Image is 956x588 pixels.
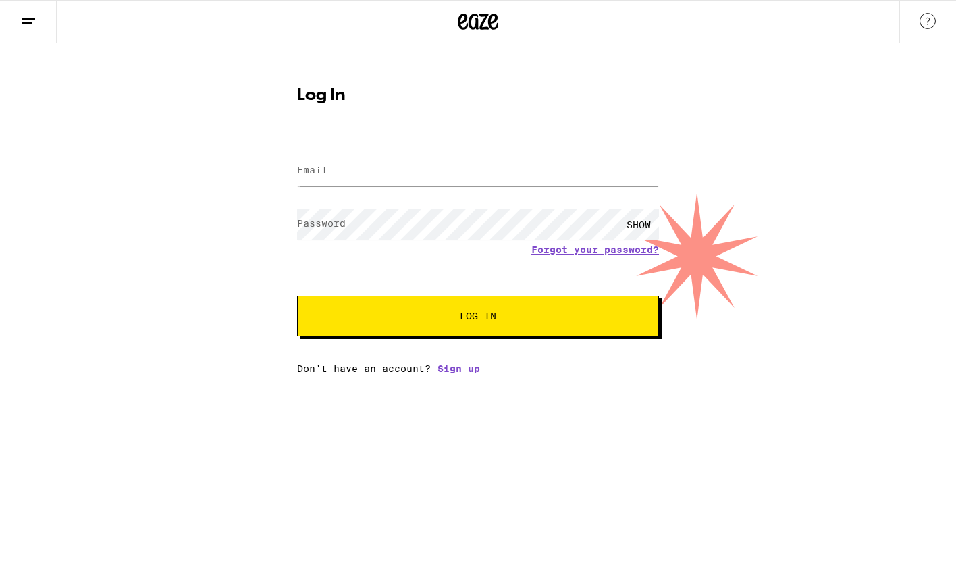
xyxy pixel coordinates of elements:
[460,311,496,321] span: Log In
[437,363,480,374] a: Sign up
[297,218,346,229] label: Password
[297,363,659,374] div: Don't have an account?
[618,209,659,240] div: SHOW
[297,88,659,104] h1: Log In
[297,296,659,336] button: Log In
[297,165,327,176] label: Email
[531,244,659,255] a: Forgot your password?
[297,156,659,186] input: Email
